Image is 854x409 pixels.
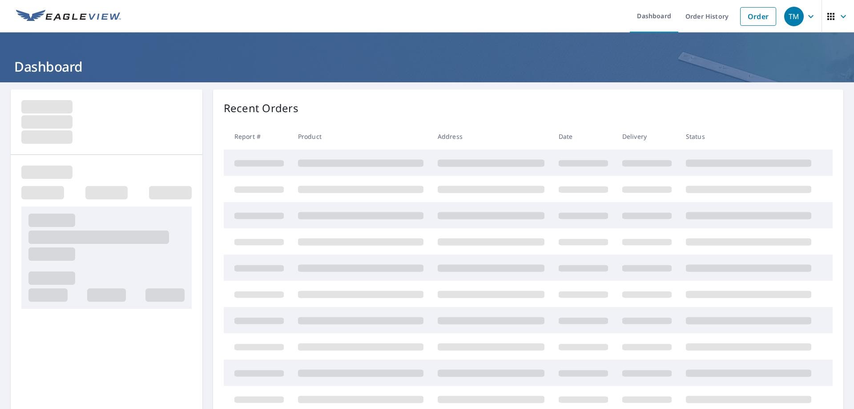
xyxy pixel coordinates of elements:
div: TM [784,7,804,26]
th: Address [431,123,552,150]
a: Order [740,7,776,26]
th: Product [291,123,431,150]
th: Delivery [615,123,679,150]
th: Date [552,123,615,150]
th: Status [679,123,818,150]
img: EV Logo [16,10,121,23]
p: Recent Orders [224,100,298,116]
th: Report # [224,123,291,150]
h1: Dashboard [11,57,843,76]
